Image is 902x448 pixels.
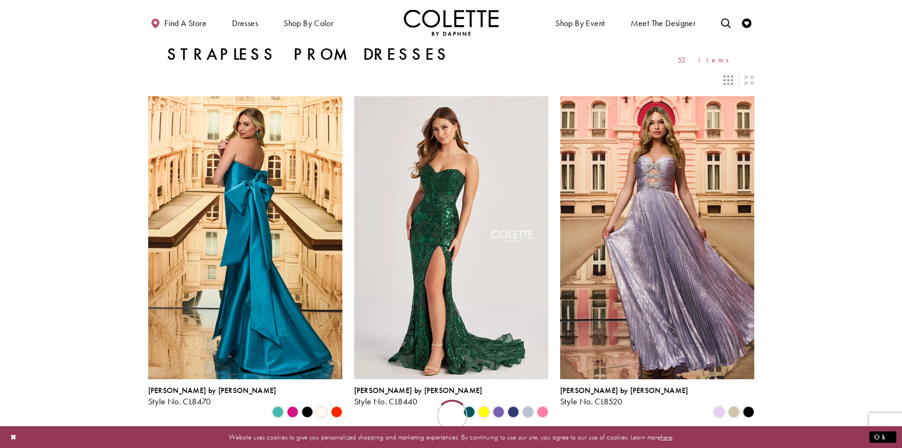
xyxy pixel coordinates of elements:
h1: Strapless Prom Dresses [167,45,450,64]
i: Scarlet [331,406,342,418]
span: 52 items [678,56,735,64]
a: here [661,432,672,441]
i: Yellow [478,406,490,418]
a: Visit Colette by Daphne Style No. CL8520 Page [560,96,754,379]
span: Dresses [230,9,260,36]
div: Layout Controls [143,70,760,91]
a: Meet the designer [628,9,698,36]
i: Cotton Candy [537,406,548,418]
i: Violet [493,406,504,418]
a: Visit Colette by Daphne Style No. CL8470 Page [148,96,342,379]
span: Dresses [232,18,258,28]
span: Shop By Event [553,9,607,36]
i: Diamond White [316,406,328,418]
a: Visit Home Page [404,9,499,36]
span: [PERSON_NAME] by [PERSON_NAME] [560,385,688,395]
i: Black [743,406,754,418]
span: Shop by color [281,9,336,36]
div: Colette by Daphne Style No. CL8520 [560,386,688,406]
a: Toggle search [719,9,733,36]
i: Gold Dust [728,406,740,418]
div: Colette by Daphne Style No. CL8440 [354,386,482,406]
p: Website uses cookies to give you personalized shopping and marketing experiences. By continuing t... [68,430,834,443]
span: Style No. CL8440 [354,396,418,407]
a: Find a store [148,9,209,36]
span: Switch layout to 2 columns [744,75,754,85]
button: Submit Dialog [869,431,896,443]
a: Check Wishlist [740,9,754,36]
span: Meet the designer [631,18,696,28]
span: Find a store [164,18,206,28]
div: Colette by Daphne Style No. CL8470 [148,386,277,406]
span: [PERSON_NAME] by [PERSON_NAME] [354,385,482,395]
i: Ice Blue [522,406,534,418]
span: Switch layout to 3 columns [723,75,733,85]
a: Visit Colette by Daphne Style No. CL8440 Page [354,96,548,379]
span: Style No. CL8520 [560,396,623,407]
i: Turquoise [272,406,284,418]
button: Close Dialog [6,429,22,445]
i: Navy Blue [508,406,519,418]
i: Fuchsia [287,406,298,418]
i: Black [302,406,313,418]
span: Shop By Event [555,18,605,28]
i: Lilac [714,406,725,418]
span: Shop by color [284,18,333,28]
span: [PERSON_NAME] by [PERSON_NAME] [148,385,277,395]
span: Style No. CL8470 [148,396,211,407]
img: Colette by Daphne [404,9,499,36]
